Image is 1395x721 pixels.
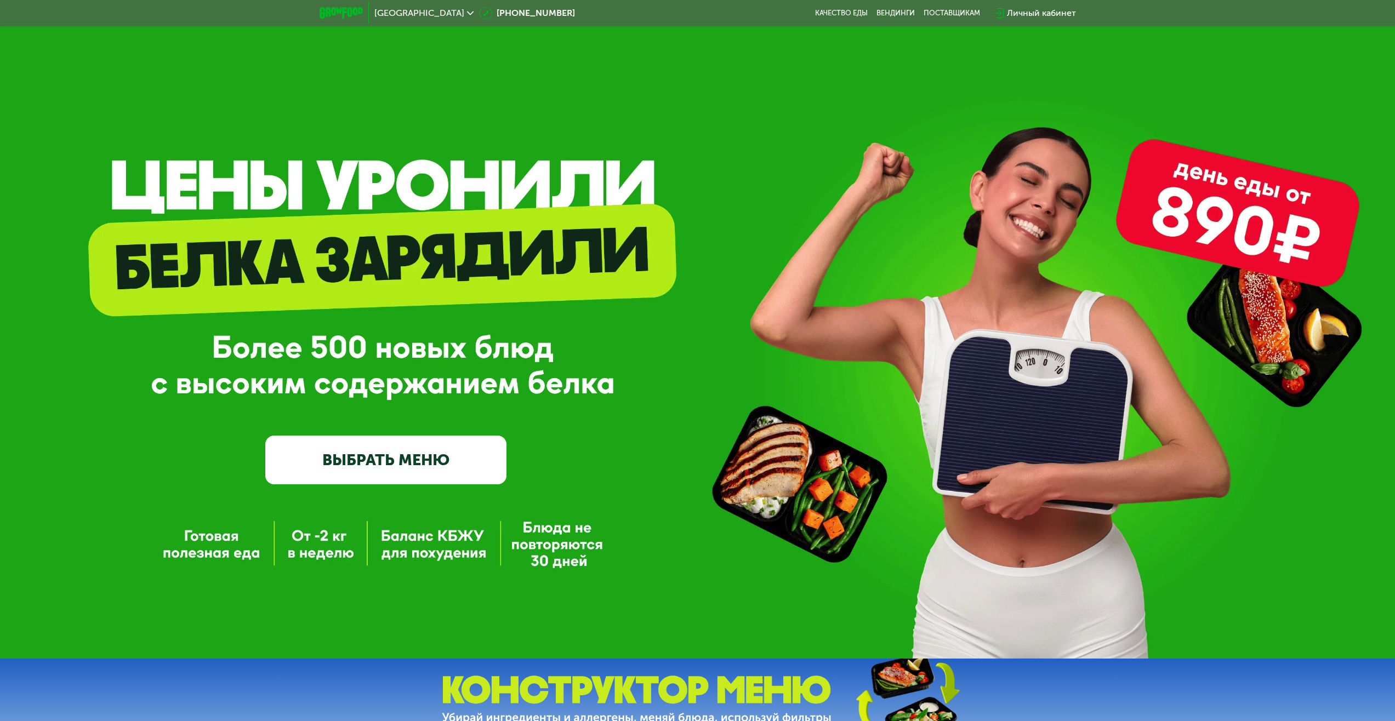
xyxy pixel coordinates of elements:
a: Качество еды [815,9,868,18]
div: поставщикам [924,9,980,18]
span: [GEOGRAPHIC_DATA] [374,9,464,18]
a: ВЫБРАТЬ МЕНЮ [265,436,506,484]
a: [PHONE_NUMBER] [479,7,575,20]
div: Личный кабинет [1007,7,1076,20]
a: Вендинги [876,9,915,18]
